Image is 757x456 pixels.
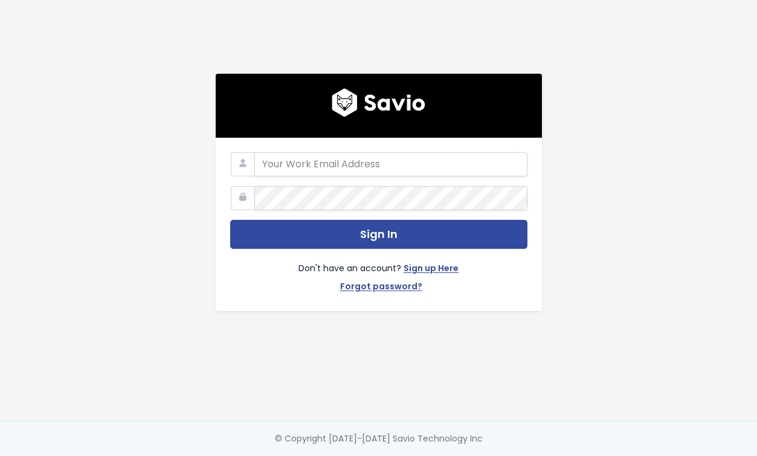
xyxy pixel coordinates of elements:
img: logo600x187.a314fd40982d.png [332,88,425,117]
div: Don't have an account? [230,249,527,296]
button: Sign In [230,220,527,249]
div: © Copyright [DATE]-[DATE] Savio Technology Inc [275,431,483,446]
a: Sign up Here [404,261,459,278]
input: Your Work Email Address [254,152,527,176]
a: Forgot password? [340,279,422,297]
